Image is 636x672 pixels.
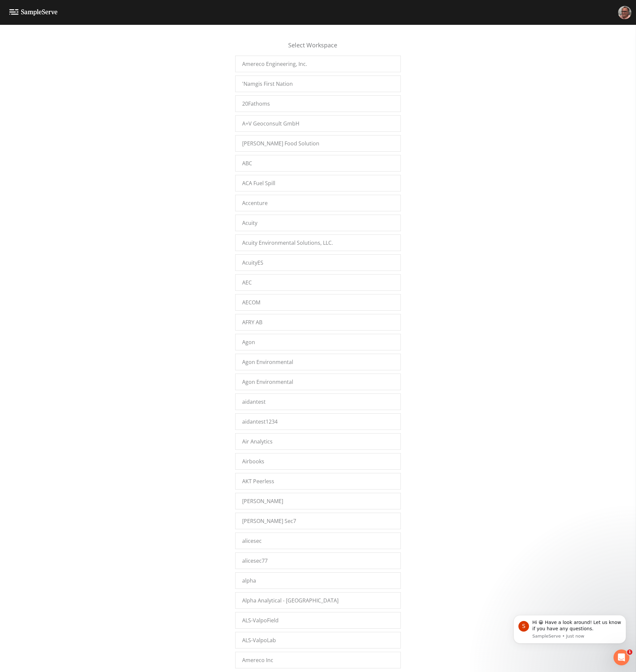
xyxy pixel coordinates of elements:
span: AKT Peerless [242,477,274,485]
span: [PERSON_NAME] [242,497,283,505]
span: ACA Fuel Spill [242,179,275,187]
a: [PERSON_NAME] Sec7 [235,513,401,529]
span: Acuity [242,219,257,227]
a: alicesec [235,533,401,549]
span: ABC [242,159,252,167]
a: Airbooks [235,453,401,470]
a: aidantest [235,393,401,410]
span: 20Fathoms [242,100,270,108]
span: ALS-ValpoLab [242,636,276,644]
a: ACA Fuel Spill [235,175,401,191]
a: AcuityES [235,254,401,271]
span: Agon Environmental [242,358,293,366]
span: Airbooks [242,457,264,465]
a: ALS-ValpoLab [235,632,401,648]
span: Accenture [242,199,268,207]
span: Agon Environmental [242,378,293,386]
span: 'Namgis First Nation [242,80,293,88]
span: Alpha Analytical - [GEOGRAPHIC_DATA] [242,596,339,604]
img: logo [9,9,58,16]
a: aidantest1234 [235,413,401,430]
a: AEC [235,274,401,291]
a: Agon Environmental [235,354,401,370]
a: A+V Geoconsult GmbH [235,115,401,132]
a: alpha [235,572,401,589]
a: Agon [235,334,401,350]
span: Acuity Environmental Solutions, LLC. [242,239,333,247]
span: alicesec77 [242,557,268,565]
iframe: Intercom live chat [613,649,629,665]
a: alicesec77 [235,552,401,569]
span: AFRY AB [242,318,262,326]
a: AFRY AB [235,314,401,331]
img: e2d790fa78825a4bb76dcb6ab311d44c [618,6,631,19]
a: Acuity Environmental Solutions, LLC. [235,234,401,251]
a: Amereco Engineering, Inc. [235,56,401,72]
span: Amereco Inc [242,656,273,664]
a: [PERSON_NAME] [235,493,401,509]
a: Alpha Analytical - [GEOGRAPHIC_DATA] [235,592,401,609]
span: AEC [242,279,252,286]
span: A+V Geoconsult GmbH [242,120,299,128]
span: [PERSON_NAME] Food Solution [242,139,319,147]
span: AECOM [242,298,260,306]
iframe: Intercom notifications message [503,605,636,654]
span: ALS-ValpoField [242,616,279,624]
a: Air Analytics [235,433,401,450]
a: AKT Peerless [235,473,401,490]
a: 20Fathoms [235,95,401,112]
span: [PERSON_NAME] Sec7 [242,517,296,525]
a: ABC [235,155,401,172]
span: alpha [242,577,256,585]
span: aidantest [242,398,266,406]
span: Air Analytics [242,438,273,445]
a: Amereco Inc [235,652,401,668]
span: 1 [627,649,632,655]
a: Accenture [235,195,401,211]
a: ALS-ValpoField [235,612,401,629]
span: alicesec [242,537,262,545]
span: Agon [242,338,255,346]
a: AECOM [235,294,401,311]
span: Amereco Engineering, Inc. [242,60,307,68]
a: Agon Environmental [235,374,401,390]
span: aidantest1234 [242,418,278,426]
a: 'Namgis First Nation [235,76,401,92]
div: Select Workspace [235,41,401,56]
a: [PERSON_NAME] Food Solution [235,135,401,152]
span: AcuityES [242,259,263,267]
a: Acuity [235,215,401,231]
